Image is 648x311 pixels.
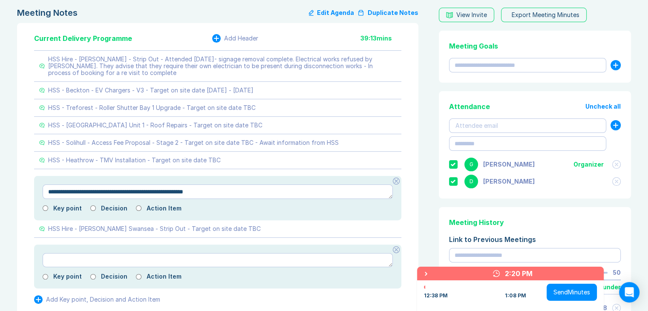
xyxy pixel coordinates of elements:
[17,8,78,18] div: Meeting Notes
[456,12,487,18] div: View Invite
[501,8,587,22] button: Export Meeting Minutes
[505,292,526,299] div: 1:08 PM
[449,101,490,112] div: Attendance
[449,41,621,51] div: Meeting Goals
[34,295,160,304] button: Add Key point, Decision and Action Item
[585,103,621,110] button: Uncheck all
[48,225,261,232] div: HSS Hire - [PERSON_NAME] Swansea - Strip Out - Target on site date TBC
[449,217,621,227] div: Meeting History
[147,205,181,212] label: Action Item
[48,157,221,164] div: HSS - Heathrow - TMV Installation - Target on site date TBC
[619,282,639,302] div: Open Intercom Messenger
[309,8,354,18] button: Edit Agenda
[424,292,448,299] div: 12:38 PM
[48,139,339,146] div: HSS - Solihull - Access Fee Proposal - Stage 2 - Target on site date TBC - Await information from...
[101,273,127,280] label: Decision
[53,273,82,280] label: Key point
[613,269,621,276] div: 50
[48,87,253,94] div: HSS - Beckton - EV Chargers - V3 - Target on site date [DATE] - [DATE]
[53,205,82,212] label: Key point
[547,284,597,301] button: SendMinutes
[101,205,127,212] label: Decision
[147,273,181,280] label: Action Item
[212,34,258,43] button: Add Header
[34,33,132,43] div: Current Delivery Programme
[483,178,535,185] div: Danny Sisson
[505,268,533,279] div: 2:20 PM
[512,12,579,18] div: Export Meeting Minutes
[483,161,535,168] div: Gemma White
[48,56,396,76] div: HSS Hire - [PERSON_NAME] - Strip Out - Attended [DATE]- signage removal complete. Electrical work...
[439,8,494,22] button: View Invite
[357,8,418,18] button: Duplicate Notes
[360,35,401,42] div: 39:13 mins
[48,122,262,129] div: HSS - [GEOGRAPHIC_DATA] Unit 1 - Roof Repairs - Target on site date TBC
[48,104,256,111] div: HSS - Treforest - Roller Shutter Bay 1 Upgrade - Target on site date TBC
[449,234,621,245] div: Link to Previous Meetings
[464,158,478,171] div: G
[573,161,604,168] div: Organizer
[224,35,258,42] div: Add Header
[464,175,478,188] div: D
[46,296,160,303] div: Add Key point, Decision and Action Item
